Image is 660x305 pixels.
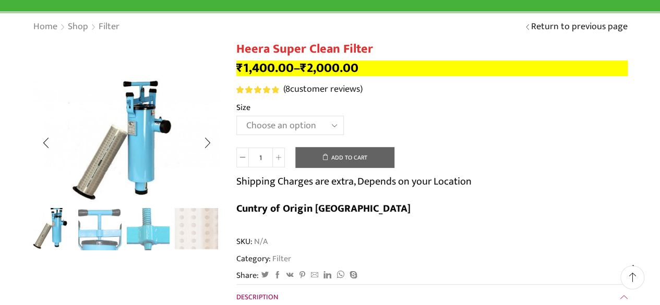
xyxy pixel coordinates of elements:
li: 2 / 4 [78,208,122,250]
a: Shop [67,20,89,34]
label: Size [236,102,250,114]
span: ₹ [300,57,307,79]
h1: Heera Super Clean Filter [236,42,628,57]
bdi: 1,400.00 [236,57,294,79]
span: N/A [253,236,268,248]
span: 8 [285,81,290,97]
div: Rated 5.00 out of 5 [236,86,279,93]
span: 8 [236,86,281,93]
img: Heera-super-clean-filter [30,206,74,250]
img: Heera-super-clean-filter--1 [78,208,122,251]
span: Description [236,291,278,303]
b: Cuntry of Origin [GEOGRAPHIC_DATA] [236,200,411,217]
a: Filter [271,252,291,265]
p: – [236,60,628,76]
div: Previous slide [33,130,59,156]
li: 4 / 4 [175,208,218,250]
li: 3 / 4 [127,208,170,250]
div: 1 / 4 [33,78,221,203]
img: _Heera-super-clean-filter-3 [175,206,218,250]
img: _Heera-super-clean-filter-2 [127,208,170,251]
span: Rated out of 5 based on customer ratings [236,86,279,93]
span: SKU: [236,236,628,248]
li: 1 / 4 [30,208,74,250]
span: Category: [236,253,291,265]
span: Share: [236,270,259,282]
a: Home [33,20,58,34]
input: Product quantity [249,148,272,167]
a: (8customer reviews) [283,83,363,96]
a: Heera-super-clean-filter–1 [78,208,122,251]
a: Return to previous page [531,20,628,34]
span: ₹ [236,57,243,79]
button: Add to cart [295,147,394,168]
nav: Breadcrumb [33,20,120,34]
p: Shipping Charges are extra, Depends on your Location [236,173,472,190]
div: Next slide [194,130,220,156]
a: Filter [98,20,120,34]
bdi: 2,000.00 [300,57,358,79]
